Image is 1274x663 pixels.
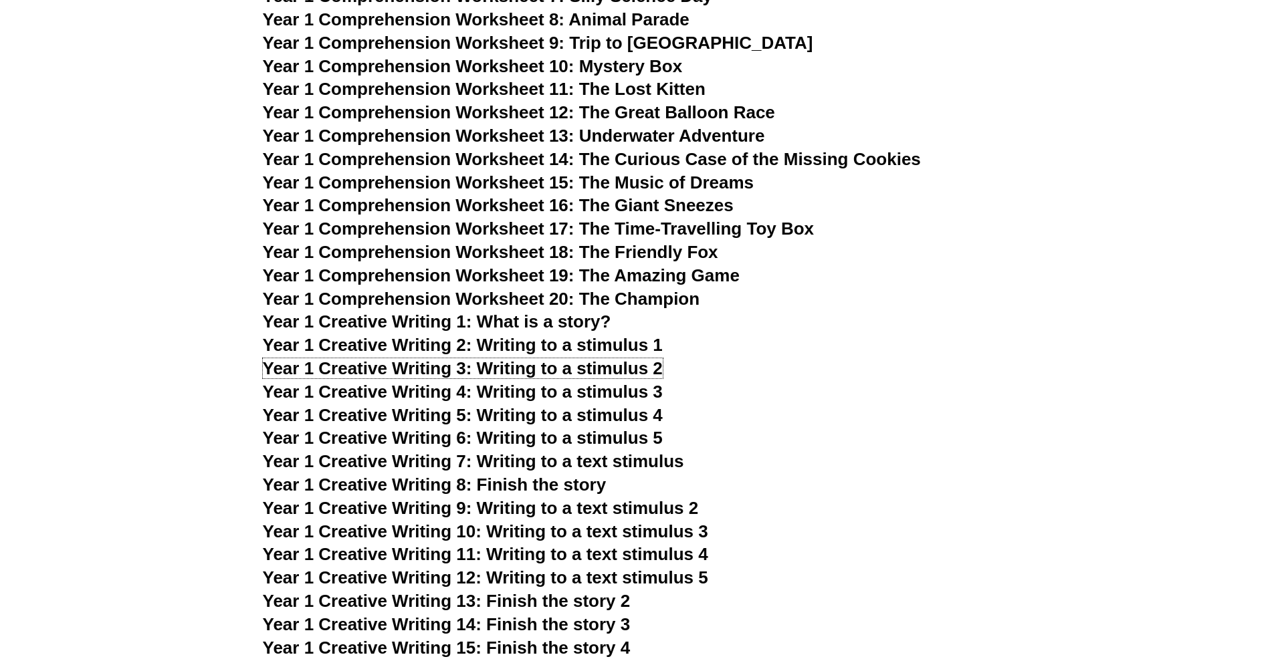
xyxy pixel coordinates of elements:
[263,126,765,146] a: Year 1 Comprehension Worksheet 13: Underwater Adventure
[263,265,740,285] a: Year 1 Comprehension Worksheet 19: The Amazing Game
[263,567,708,587] a: Year 1 Creative Writing 12: Writing to a text stimulus 5
[263,219,815,239] a: Year 1 Comprehension Worksheet 17: The Time-Travelling Toy Box
[263,382,663,402] a: Year 1 Creative Writing 4: Writing to a stimulus 3
[263,638,631,658] a: Year 1 Creative Writing 15: Finish the story 4
[263,428,663,448] a: Year 1 Creative Writing 6: Writing to a stimulus 5
[263,358,663,378] a: Year 1 Creative Writing 3: Writing to a stimulus 2
[263,544,708,564] a: Year 1 Creative Writing 11: Writing to a text stimulus 4
[263,405,663,425] a: Year 1 Creative Writing 5: Writing to a stimulus 4
[263,56,683,76] a: Year 1 Comprehension Worksheet 10: Mystery Box
[263,79,706,99] a: Year 1 Comprehension Worksheet 11: The Lost Kitten
[263,33,813,53] a: Year 1 Comprehension Worksheet 9: Trip to [GEOGRAPHIC_DATA]
[263,591,631,611] a: Year 1 Creative Writing 13: Finish the story 2
[263,311,611,331] a: Year 1 Creative Writing 1: What is a story?
[1045,512,1274,663] iframe: Chat Widget
[263,498,699,518] a: Year 1 Creative Writing 9: Writing to a text stimulus 2
[263,335,663,355] a: Year 1 Creative Writing 2: Writing to a stimulus 1
[263,475,607,495] a: Year 1 Creative Writing 8: Finish the story
[263,195,734,215] a: Year 1 Comprehension Worksheet 16: The Giant Sneezes
[263,289,700,309] a: Year 1 Comprehension Worksheet 20: The Champion
[263,149,921,169] a: Year 1 Comprehension Worksheet 14: The Curious Case of the Missing Cookies
[263,172,754,192] a: Year 1 Comprehension Worksheet 15: The Music of Dreams
[263,521,708,541] a: Year 1 Creative Writing 10: Writing to a text stimulus 3
[263,102,775,122] a: Year 1 Comprehension Worksheet 12: The Great Balloon Race
[263,9,689,29] a: Year 1 Comprehension Worksheet 8: Animal Parade
[263,614,631,634] a: Year 1 Creative Writing 14: Finish the story 3
[263,451,684,471] a: Year 1 Creative Writing 7: Writing to a text stimulus
[263,242,718,262] a: Year 1 Comprehension Worksheet 18: The Friendly Fox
